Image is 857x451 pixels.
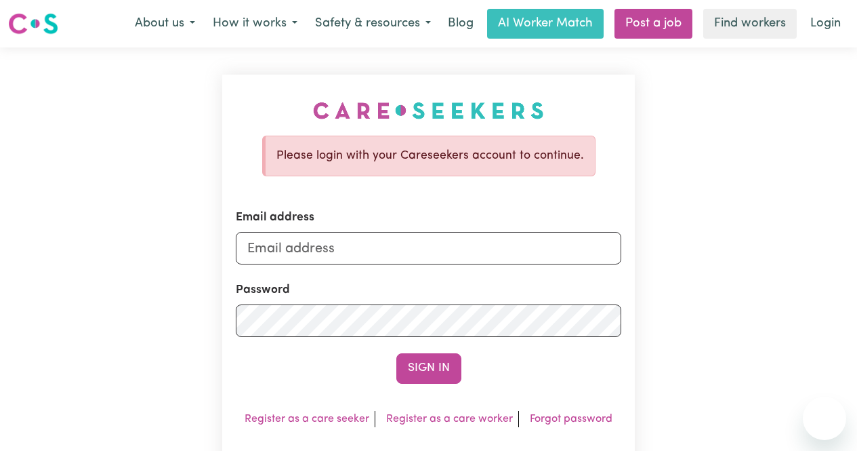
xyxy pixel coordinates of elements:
label: Password [236,281,290,299]
button: How it works [204,9,306,38]
a: Forgot password [530,414,612,425]
label: Email address [236,209,314,227]
iframe: Button to launch messaging window [803,397,846,440]
a: Careseekers logo [8,8,58,39]
button: Safety & resources [306,9,440,38]
img: Careseekers logo [8,12,58,36]
a: Post a job [614,9,692,39]
a: Find workers [703,9,797,39]
p: Please login with your Careseekers account to continue. [276,147,584,165]
a: Register as a care seeker [245,414,369,425]
a: Login [802,9,849,39]
a: Blog [440,9,482,39]
a: Register as a care worker [386,414,513,425]
a: AI Worker Match [487,9,604,39]
button: Sign In [396,353,461,383]
button: About us [126,9,204,38]
input: Email address [236,233,621,265]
